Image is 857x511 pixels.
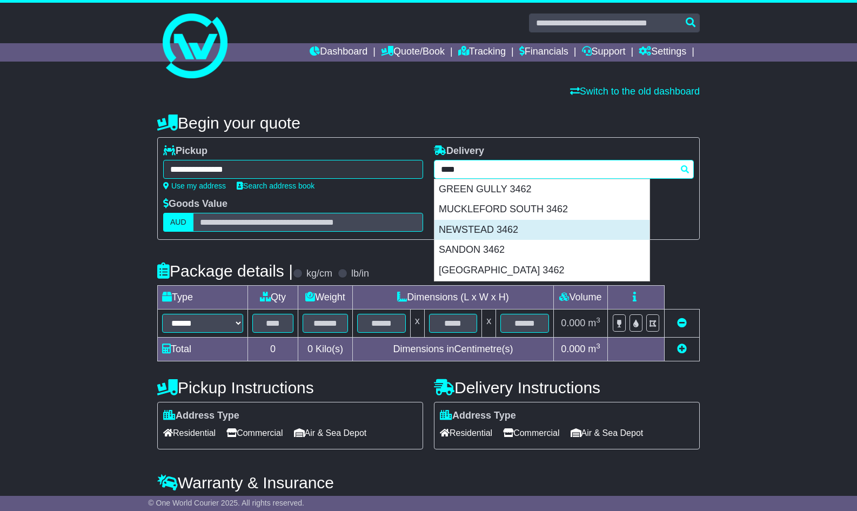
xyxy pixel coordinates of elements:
[157,114,700,132] h4: Begin your quote
[561,318,585,328] span: 0.000
[307,344,313,354] span: 0
[248,286,298,310] td: Qty
[677,344,687,354] a: Add new item
[440,410,516,422] label: Address Type
[588,344,600,354] span: m
[163,425,216,441] span: Residential
[352,338,553,361] td: Dimensions in Centimetre(s)
[434,260,650,281] div: [GEOGRAPHIC_DATA] 3462
[434,160,694,179] typeahead: Please provide city
[553,286,607,310] td: Volume
[381,43,445,62] a: Quote/Book
[440,425,492,441] span: Residential
[571,425,644,441] span: Air & Sea Depot
[596,316,600,324] sup: 3
[226,425,283,441] span: Commercial
[248,338,298,361] td: 0
[298,338,353,361] td: Kilo(s)
[434,240,650,260] div: SANDON 3462
[157,262,293,280] h4: Package details |
[158,286,248,310] td: Type
[434,145,484,157] label: Delivery
[561,344,585,354] span: 0.000
[237,181,314,190] a: Search address book
[596,342,600,350] sup: 3
[163,410,239,422] label: Address Type
[352,286,553,310] td: Dimensions (L x W x H)
[148,499,304,507] span: © One World Courier 2025. All rights reserved.
[519,43,568,62] a: Financials
[298,286,353,310] td: Weight
[434,220,650,240] div: NEWSTEAD 3462
[588,318,600,328] span: m
[310,43,367,62] a: Dashboard
[482,310,496,338] td: x
[158,338,248,361] td: Total
[410,310,424,338] td: x
[163,181,226,190] a: Use my address
[677,318,687,328] a: Remove this item
[503,425,559,441] span: Commercial
[294,425,367,441] span: Air & Sea Depot
[570,86,700,97] a: Switch to the old dashboard
[639,43,686,62] a: Settings
[351,268,369,280] label: lb/in
[434,379,700,396] h4: Delivery Instructions
[157,474,700,492] h4: Warranty & Insurance
[163,198,227,210] label: Goods Value
[306,268,332,280] label: kg/cm
[434,199,650,220] div: MUCKLEFORD SOUTH 3462
[434,179,650,200] div: GREEN GULLY 3462
[157,379,423,396] h4: Pickup Instructions
[458,43,506,62] a: Tracking
[582,43,626,62] a: Support
[163,213,193,232] label: AUD
[163,145,207,157] label: Pickup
